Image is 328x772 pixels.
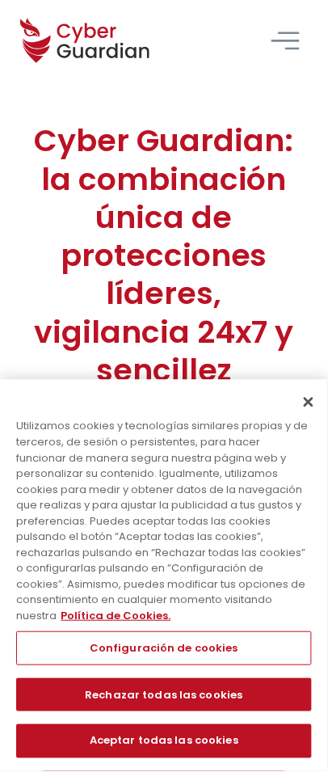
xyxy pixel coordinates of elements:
button: Cerrar [291,385,326,420]
button: Aceptar todas las cookies [16,725,311,759]
a: Más información sobre su privacidad, se abre en una nueva pestaña [61,609,170,624]
div: Utilizamos cookies y tecnologías similares propias y de terceros, de sesión o persistentes, para ... [16,419,311,624]
button: Rechazar todas las cookies [16,679,311,713]
h1: Cyber Guardian: la combinación única de protecciones líderes, vigilancia 24x7 y sencillez [32,121,296,390]
button: Configuración de cookies, Abre el cuadro de diálogo del centro de preferencias. [16,632,311,666]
